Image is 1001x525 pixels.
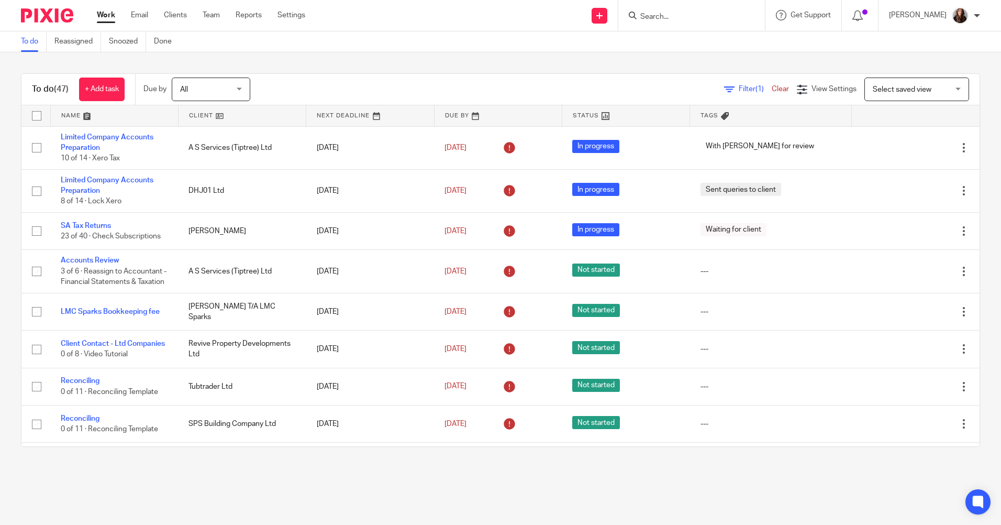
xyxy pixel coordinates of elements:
span: (1) [755,85,764,93]
td: [DATE] [306,126,434,169]
div: --- [700,266,841,277]
div: --- [700,419,841,429]
span: 0 of 11 · Reconciling Template [61,425,158,433]
span: Tags [700,113,718,118]
td: Tubtrader Ltd [178,368,306,405]
td: [DATE] [306,406,434,443]
a: Accounts Review [61,257,119,264]
td: [DATE] [306,293,434,330]
td: DHJ01 Ltd [178,169,306,212]
span: [DATE] [444,227,466,235]
span: 0 of 8 · Video Tutorial [61,351,128,358]
span: 23 of 40 · Check Subscriptions [61,233,161,240]
span: [DATE] [444,308,466,315]
td: Revive Property Developments Ltd [178,331,306,368]
a: + Add task [79,78,125,101]
span: [DATE] [444,383,466,390]
h1: To do [32,84,69,95]
span: Not started [572,379,620,392]
a: Limited Company Accounts Preparation [61,177,153,194]
td: [DATE] [306,169,434,212]
a: Email [131,10,148,20]
td: [DATE] [306,368,434,405]
a: SA Tax Returns [61,222,111,229]
span: View Settings [811,85,857,93]
p: Due by [143,84,166,94]
span: Not started [572,416,620,429]
span: [DATE] [444,268,466,275]
td: A S Services (Tiptree) Ltd [178,250,306,293]
a: Team [203,10,220,20]
td: A S Services (Tiptree) Ltd [178,126,306,169]
td: [DATE] [306,331,434,368]
span: 8 of 14 · Lock Xero [61,198,121,205]
a: Client Contact - Ltd Companies [61,340,165,347]
img: Pixie [21,8,73,23]
span: Get Support [791,12,831,19]
a: Work [97,10,115,20]
div: --- [700,381,841,392]
td: [DATE] [306,250,434,293]
span: In progress [572,223,619,236]
td: [PERSON_NAME] [178,443,306,480]
a: Limited Company Accounts Preparation [61,134,153,151]
a: Done [154,31,180,52]
span: [DATE] [444,345,466,353]
span: Not started [572,341,620,354]
td: [DATE] [306,212,434,249]
span: With [PERSON_NAME] for review [700,140,819,153]
a: Reports [236,10,262,20]
a: To do [21,31,47,52]
span: (47) [54,85,69,93]
span: Not started [572,264,620,277]
a: Snoozed [109,31,146,52]
span: Filter [739,85,772,93]
span: [DATE] [444,187,466,194]
div: --- [700,307,841,317]
td: [PERSON_NAME] T/A LMC Sparks [178,293,306,330]
span: 3 of 6 · Reassign to Accountant - Financial Statements & Taxation [61,268,166,286]
span: [DATE] [444,420,466,428]
a: Settings [277,10,305,20]
a: Reassigned [54,31,101,52]
span: Select saved view [873,86,931,93]
a: Clear [772,85,789,93]
img: IMG_0011.jpg [952,7,969,24]
a: Reconciling [61,377,99,385]
span: Waiting for client [700,223,766,236]
a: Clients [164,10,187,20]
input: Search [639,13,733,22]
span: Sent queries to client [700,183,781,196]
span: All [180,86,188,93]
span: Not started [572,304,620,317]
span: In progress [572,140,619,153]
span: In progress [572,183,619,196]
span: 10 of 14 · Xero Tax [61,155,120,162]
p: [PERSON_NAME] [889,10,947,20]
a: LMC Sparks Bookkeeping fee [61,308,160,315]
td: SPS Building Company Ltd [178,406,306,443]
td: [PERSON_NAME] [178,212,306,249]
span: 0 of 11 · Reconciling Template [61,388,158,396]
span: [DATE] [444,144,466,151]
div: --- [700,344,841,354]
td: [DATE] [306,443,434,480]
a: Reconciling [61,415,99,422]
